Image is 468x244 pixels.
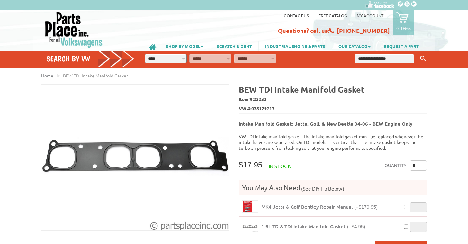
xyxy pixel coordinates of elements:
a: INDUSTRIAL ENGINE & PARTS [259,41,332,51]
span: 1.9L TD & TDI Intake Manifold Gasket [261,223,346,230]
h4: Search by VW [47,54,135,63]
span: In stock [269,163,291,169]
span: 038129717 [251,105,274,112]
label: Quantity [385,160,407,171]
img: MK4 Jetta & Golf Bentley Repair Manual [242,201,258,212]
a: SHOP BY MODEL [159,41,210,51]
span: Item #: [239,95,427,104]
a: Contact us [284,13,309,18]
p: VW TDI intake manifold gasket. The Intake manifold gasket must be replaced whenever the intake ha... [239,133,427,151]
span: $17.95 [239,160,262,169]
a: REQUEST A PART [377,41,425,51]
a: OUR CATALOG [332,41,377,51]
a: 1.9L TD & TDI Intake Manifold Gasket(+$4.95) [261,223,365,230]
span: VW #: [239,104,427,113]
img: 1.9L TD & TDI Intake Manifold Gasket [242,220,258,232]
a: Free Catalog [319,13,347,18]
b: BEW TDI Intake Manifold Gasket [239,84,364,95]
a: 0 items [393,10,414,35]
a: Home [41,73,53,78]
h4: You May Also Need [239,183,427,192]
img: Parts Place Inc! [44,11,103,48]
a: My Account [357,13,383,18]
span: 23233 [254,96,266,102]
span: BEW TDI Intake Manifold Gasket [63,73,128,78]
span: (+$179.95) [354,204,378,210]
span: (+$4.95) [347,224,365,229]
span: (See DIY Tip Below) [300,185,344,192]
span: MK4 Jetta & Golf Bentley Repair Manual [261,203,353,210]
a: SCRATCH & DENT [210,41,258,51]
b: Intake Manifold Gasket: Jetta, Golf, & New Beetle 04-06 - BEW Engine Only [239,121,412,127]
p: 0 items [396,25,411,31]
a: MK4 Jetta & Golf Bentley Repair Manual(+$179.95) [261,204,378,210]
a: MK4 Jetta & Golf Bentley Repair Manual [242,200,258,213]
button: Keyword Search [418,53,428,64]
